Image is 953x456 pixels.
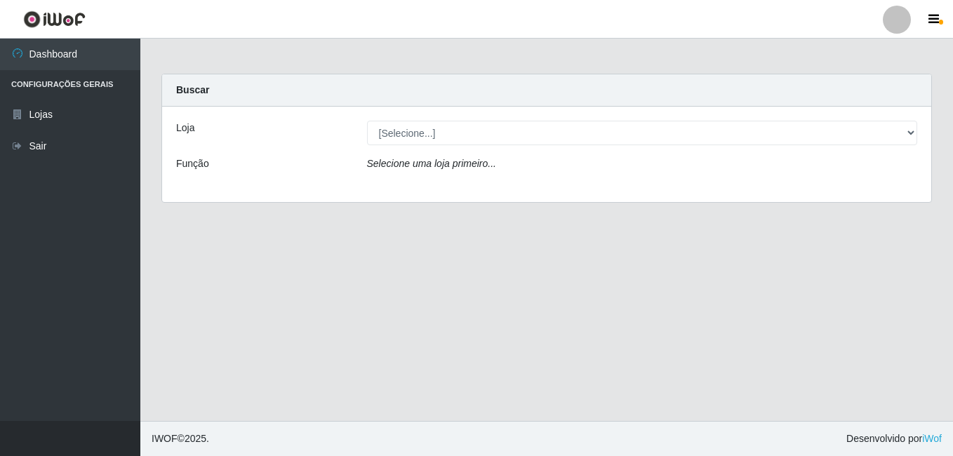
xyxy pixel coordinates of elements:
[152,431,209,446] span: © 2025 .
[176,121,194,135] label: Loja
[367,158,496,169] i: Selecione uma loja primeiro...
[176,156,209,171] label: Função
[176,84,209,95] strong: Buscar
[846,431,942,446] span: Desenvolvido por
[152,433,178,444] span: IWOF
[922,433,942,444] a: iWof
[23,11,86,28] img: CoreUI Logo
